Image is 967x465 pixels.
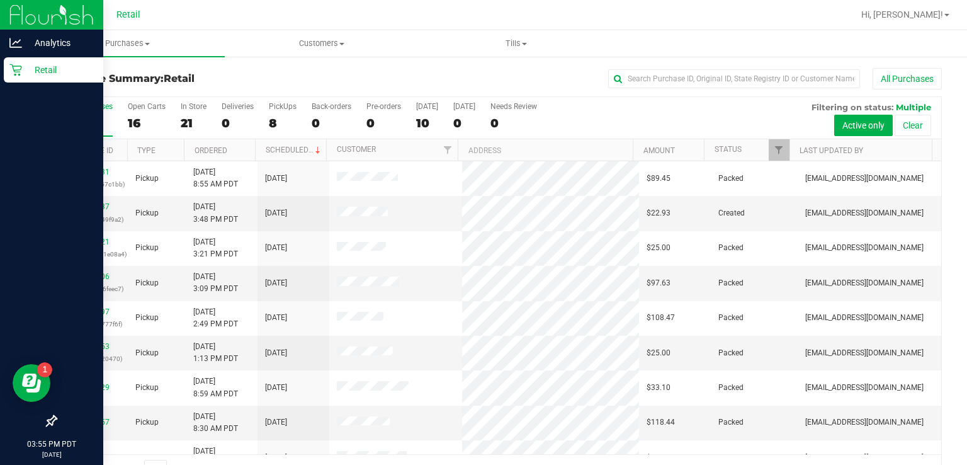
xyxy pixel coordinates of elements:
span: [DATE] [265,452,287,464]
div: 0 [222,116,254,130]
span: Pickup [135,382,159,394]
div: 8 [269,116,297,130]
span: Packed [718,242,744,254]
span: [DATE] [265,416,287,428]
div: Pre-orders [366,102,401,111]
a: Customers [225,30,419,57]
p: (fcd1e17c4df20470) [64,353,120,365]
p: (e30eb1cd0649f9a2) [64,214,120,226]
div: 0 [366,116,401,130]
div: 0 [490,116,537,130]
span: Customers [225,38,419,49]
p: Analytics [22,35,98,50]
span: [DATE] 8:30 AM PDT [193,411,238,435]
span: [DATE] 8:59 AM PDT [193,376,238,399]
span: [DATE] [265,173,287,185]
div: Open Carts [128,102,166,111]
span: In-Store [135,452,161,464]
span: Created [718,207,745,219]
span: $33.10 [647,382,670,394]
a: Amount [643,146,675,155]
span: [DATE] [265,312,287,324]
span: $89.45 [647,173,670,185]
div: Needs Review [490,102,537,111]
span: Purchases [30,38,225,49]
span: $0.00 [647,452,666,464]
span: Packed [718,382,744,394]
span: [EMAIL_ADDRESS][DOMAIN_NAME] [805,416,924,428]
p: (06933f6215777f6f) [64,318,120,330]
span: [EMAIL_ADDRESS][DOMAIN_NAME] [805,452,924,464]
span: [DATE] [265,207,287,219]
span: $22.93 [647,207,670,219]
a: Scheduled [266,146,323,154]
span: $25.00 [647,347,670,359]
span: [EMAIL_ADDRESS][DOMAIN_NAME] [805,207,924,219]
span: Multiple [896,102,931,112]
span: Tills [419,38,613,49]
span: Hi, [PERSON_NAME]! [861,9,943,20]
span: Pickup [135,242,159,254]
h3: Purchase Summary: [55,73,351,84]
span: Pickup [135,312,159,324]
a: Purchases [30,30,225,57]
span: [EMAIL_ADDRESS][DOMAIN_NAME] [805,382,924,394]
inline-svg: Analytics [9,37,22,49]
span: [EMAIL_ADDRESS][DOMAIN_NAME] [805,277,924,289]
span: Packed [718,277,744,289]
p: (187d2926021e08a4) [64,248,120,260]
span: [DATE] [265,277,287,289]
span: [DATE] 3:09 PM PDT [193,271,238,295]
span: [DATE] 3:48 PM PDT [193,201,238,225]
span: Pickup [135,416,159,428]
a: Last Updated By [800,146,863,155]
div: In Store [181,102,206,111]
p: (1b8695344c6feec7) [64,283,120,295]
div: [DATE] [453,102,475,111]
span: $108.47 [647,312,675,324]
button: Clear [895,115,931,136]
input: Search Purchase ID, Original ID, State Registry ID or Customer Name... [608,69,860,88]
div: Back-orders [312,102,351,111]
span: Packed [718,173,744,185]
a: Filter [437,139,458,161]
div: Deliveries [222,102,254,111]
a: Tills [419,30,613,57]
span: [DATE] 1:13 PM PDT [193,341,238,365]
span: Packed [718,416,744,428]
span: [EMAIL_ADDRESS][DOMAIN_NAME] [805,173,924,185]
a: Status [715,145,742,154]
span: Retail [164,72,195,84]
span: Packed [718,347,744,359]
span: [DATE] 3:21 PM PDT [193,236,238,260]
a: Ordered [195,146,227,155]
div: 0 [312,116,351,130]
span: Pickup [135,207,159,219]
span: [EMAIL_ADDRESS][DOMAIN_NAME] [805,312,924,324]
a: Filter [769,139,789,161]
th: Address [458,139,633,161]
p: 03:55 PM PDT [6,439,98,450]
inline-svg: Retail [9,64,22,76]
div: 21 [181,116,206,130]
p: (fbd43b43a757c1bb) [64,178,120,190]
span: [DATE] [265,347,287,359]
span: [EMAIL_ADDRESS][DOMAIN_NAME] [805,347,924,359]
span: Pickup [135,173,159,185]
span: [EMAIL_ADDRESS][DOMAIN_NAME] [805,242,924,254]
a: Customer [337,145,376,154]
p: Retail [22,62,98,77]
a: Type [137,146,156,155]
span: Pickup [135,347,159,359]
div: 16 [128,116,166,130]
button: All Purchases [873,68,942,89]
div: 10 [416,116,438,130]
span: [DATE] 2:49 PM PDT [193,306,238,330]
div: 0 [453,116,475,130]
span: [DATE] [265,242,287,254]
span: [DATE] [265,382,287,394]
iframe: Resource center unread badge [37,362,52,377]
button: Active only [834,115,893,136]
p: [DATE] [6,450,98,459]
